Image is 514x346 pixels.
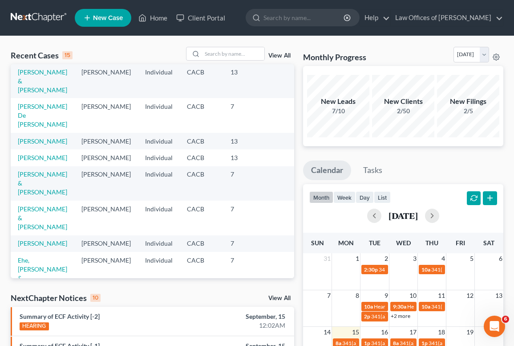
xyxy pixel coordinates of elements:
td: Individual [138,252,180,295]
span: 341(a) meeting [431,303,466,310]
span: 6 [502,316,509,323]
span: Tue [369,239,380,247]
a: [PERSON_NAME] De [PERSON_NAME] [18,103,67,128]
div: New Leads [307,96,369,107]
span: 18 [437,327,446,338]
a: Client Portal [172,10,230,26]
span: 16 [380,327,389,338]
a: Law Offices of [PERSON_NAME] [391,10,503,26]
div: HEARING [20,322,49,330]
div: 2/5 [437,107,499,115]
div: September, 15 [203,312,286,321]
div: 2/50 [372,107,434,115]
td: 7 [223,235,268,252]
span: 11 [437,290,446,301]
span: Sat [483,239,494,247]
div: New Clients [372,96,434,107]
td: Individual [138,201,180,235]
a: View All [268,295,291,301]
td: Individual [138,166,180,201]
iframe: Intercom live chat [484,316,505,337]
td: Individual [138,149,180,166]
td: [PERSON_NAME] [74,201,138,235]
a: View All [268,53,291,59]
span: 8 [355,290,360,301]
div: 10 [90,294,101,302]
a: [PERSON_NAME] [18,137,67,145]
span: 10a [364,303,373,310]
div: New Filings [437,96,499,107]
span: Mon [338,239,354,247]
span: 2 [384,253,389,264]
a: Ehe, [PERSON_NAME] & [PERSON_NAME] [18,256,67,291]
span: Hearing [374,303,393,310]
h2: [DATE] [389,211,418,220]
div: 12:02AM [203,321,286,330]
span: 5 [469,253,474,264]
span: Thu [425,239,438,247]
input: Search by name... [263,9,345,26]
td: Individual [138,98,180,132]
span: 341(a) meeting [431,266,466,273]
span: New Case [93,15,123,21]
span: 15 [351,327,360,338]
span: 14 [323,327,332,338]
td: 13 [223,64,268,98]
a: Tasks [355,161,390,180]
a: Home [134,10,172,26]
span: 10a [421,266,430,273]
div: Recent Cases [11,50,73,61]
h3: Monthly Progress [303,52,366,62]
span: Sun [311,239,324,247]
span: 9 [384,290,389,301]
span: 7 [326,290,332,301]
button: week [333,191,356,203]
td: 7 [223,252,268,295]
span: 19 [465,327,474,338]
span: Wed [396,239,411,247]
a: [PERSON_NAME] [18,239,67,247]
td: CACB [180,201,223,235]
td: CACB [180,149,223,166]
td: [PERSON_NAME] [74,64,138,98]
input: Search by name... [202,47,264,60]
td: [PERSON_NAME] [74,98,138,132]
td: 7 [223,98,268,132]
span: 10 [409,290,417,301]
td: [PERSON_NAME] [74,133,138,149]
a: [PERSON_NAME] & [PERSON_NAME] [18,205,67,231]
a: [PERSON_NAME] & [PERSON_NAME] [18,170,67,196]
span: 341(a) Meeting [371,313,407,320]
td: 13 [223,149,268,166]
span: Hearing [407,303,426,310]
span: 9:30a [393,303,406,310]
span: 13 [494,290,503,301]
a: [PERSON_NAME] & [PERSON_NAME] [18,68,67,94]
a: Summary of ECF Activity [-2] [20,313,100,320]
td: CACB [180,133,223,149]
td: CACB [180,98,223,132]
div: NextChapter Notices [11,292,101,303]
div: 15 [62,51,73,59]
span: 4 [441,253,446,264]
td: [PERSON_NAME] [74,235,138,252]
td: [PERSON_NAME] [74,149,138,166]
span: 10a [421,303,430,310]
td: Individual [138,133,180,149]
td: 7 [223,201,268,235]
span: 2:30p [364,266,378,273]
span: 17 [409,327,417,338]
span: 1 [355,253,360,264]
div: 7/10 [307,107,369,115]
a: Calendar [303,161,351,180]
td: Individual [138,64,180,98]
span: Fri [456,239,465,247]
a: [PERSON_NAME] [18,154,67,161]
td: CACB [180,64,223,98]
button: day [356,191,374,203]
td: 13 [223,133,268,149]
span: 2p [364,313,370,320]
span: 341(a) meeting [379,266,414,273]
button: list [374,191,391,203]
td: Individual [138,235,180,252]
